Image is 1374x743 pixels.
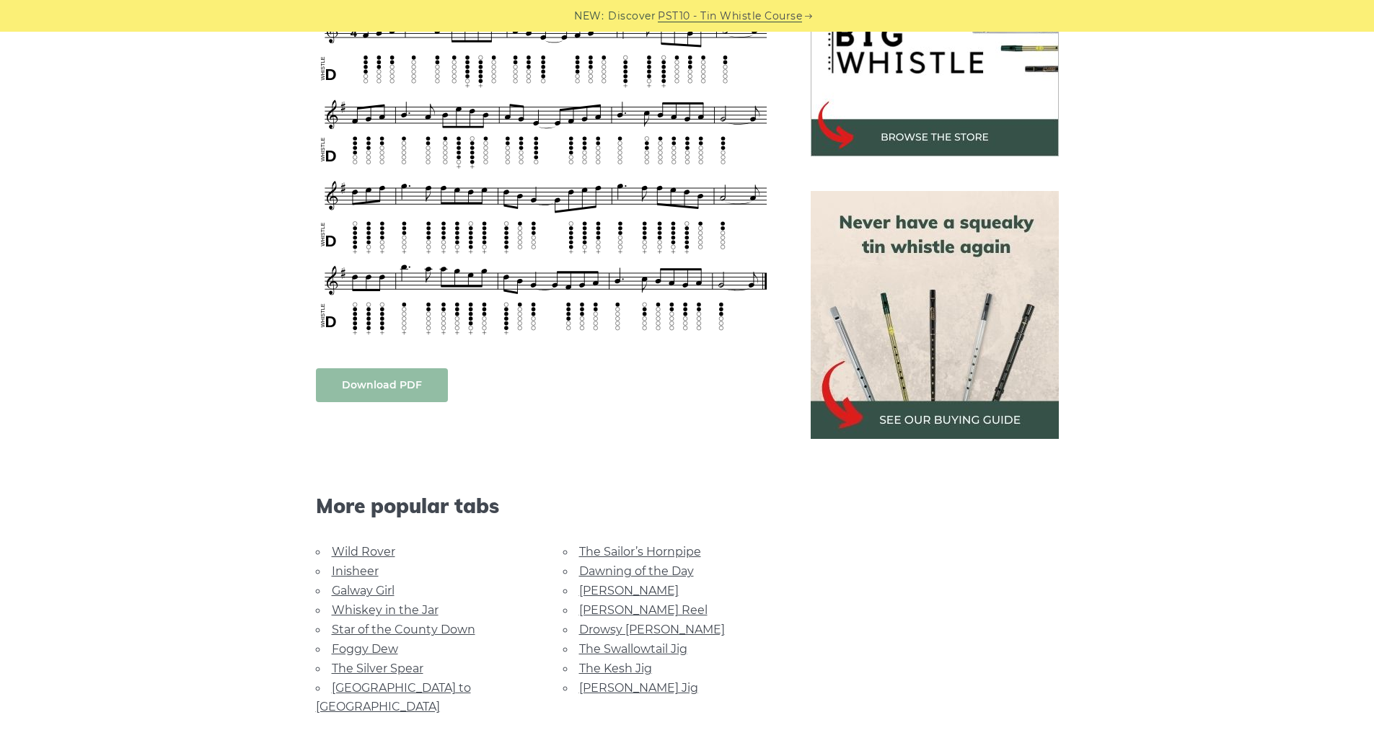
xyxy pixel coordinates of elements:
[579,662,652,675] a: The Kesh Jig
[332,623,475,636] a: Star of the County Down
[658,8,802,25] a: PST10 - Tin Whistle Course
[579,584,679,597] a: [PERSON_NAME]
[579,603,708,617] a: [PERSON_NAME] Reel
[579,681,698,695] a: [PERSON_NAME] Jig
[579,623,725,636] a: Drowsy [PERSON_NAME]
[608,8,656,25] span: Discover
[316,368,448,402] a: Download PDF
[332,564,379,578] a: Inisheer
[332,584,395,597] a: Galway Girl
[579,564,694,578] a: Dawning of the Day
[574,8,604,25] span: NEW:
[332,662,423,675] a: The Silver Spear
[579,545,701,559] a: The Sailor’s Hornpipe
[579,642,687,656] a: The Swallowtail Jig
[332,603,439,617] a: Whiskey in the Jar
[811,191,1059,439] img: tin whistle buying guide
[332,642,398,656] a: Foggy Dew
[332,545,395,559] a: Wild Rover
[316,681,471,713] a: [GEOGRAPHIC_DATA] to [GEOGRAPHIC_DATA]
[316,494,776,518] span: More popular tabs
